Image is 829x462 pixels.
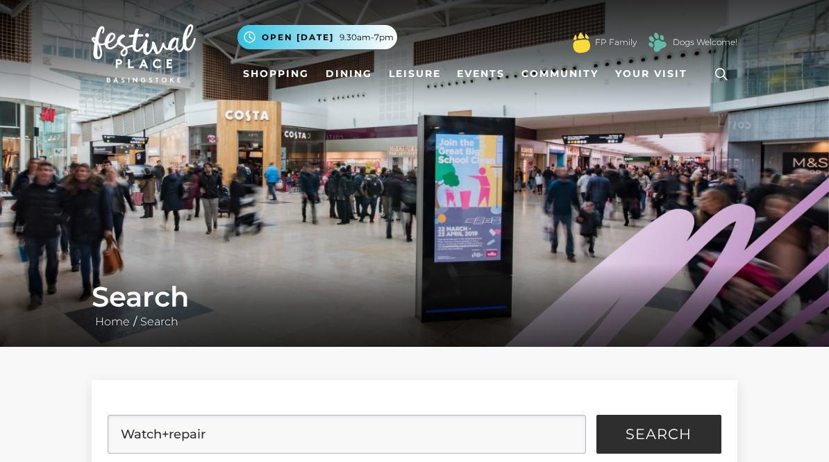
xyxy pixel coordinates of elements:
input: Search Site [108,415,585,454]
a: Dogs Welcome! [673,36,737,49]
button: Search [596,415,721,454]
a: Leisure [383,61,446,87]
a: Search [137,315,182,328]
a: Your Visit [610,61,700,87]
a: FP Family [595,36,637,49]
a: Dining [320,61,378,87]
a: Home [92,315,133,328]
div: / [81,280,748,330]
span: Your Visit [615,67,687,81]
span: 9.30am-7pm [340,31,394,44]
span: Open [DATE] [262,31,334,44]
h1: Search [92,280,737,314]
span: Search [626,427,692,441]
img: Festival Place Logo [92,24,196,83]
a: Community [516,61,604,87]
a: Events [451,61,510,87]
a: Shopping [237,61,315,87]
button: Open [DATE] 9.30am-7pm [237,25,397,49]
